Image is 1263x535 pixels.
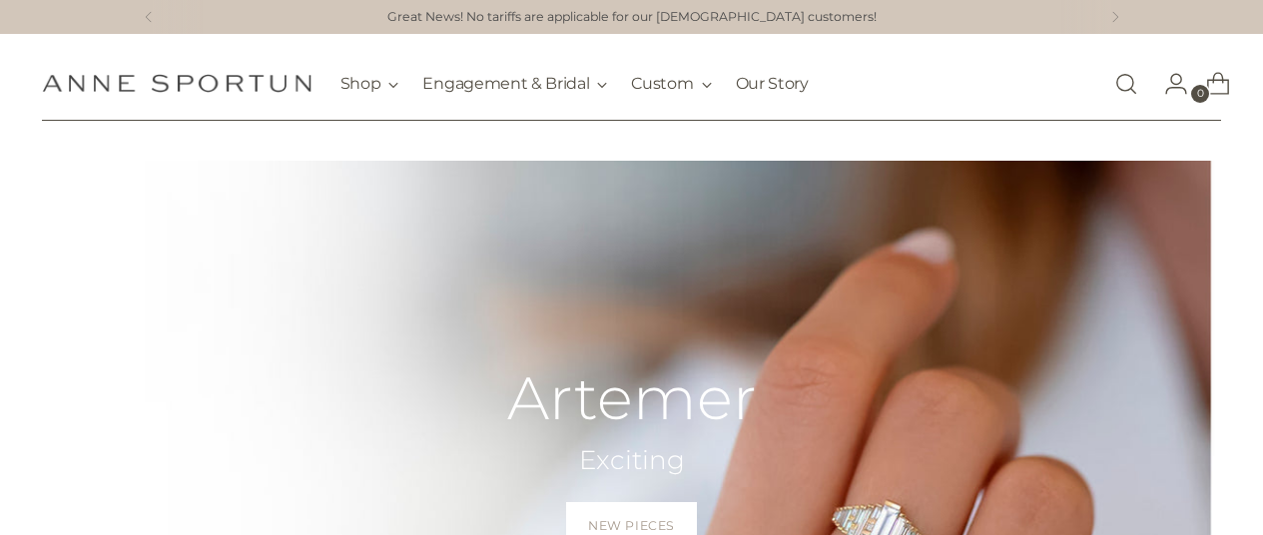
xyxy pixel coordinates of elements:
[1148,64,1188,104] a: Go to the account page
[1191,85,1209,103] span: 0
[340,62,399,106] button: Shop
[387,8,877,27] a: Great News! No tariffs are applicable for our [DEMOGRAPHIC_DATA] customers!
[736,62,809,106] a: Our Story
[588,517,675,535] span: New Pieces
[507,443,757,478] h2: Exciting
[1190,64,1230,104] a: Open cart modal
[507,365,757,431] h2: Artemer
[1106,64,1146,104] a: Open search modal
[422,62,607,106] button: Engagement & Bridal
[631,62,711,106] button: Custom
[42,74,312,93] a: Anne Sportun Fine Jewellery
